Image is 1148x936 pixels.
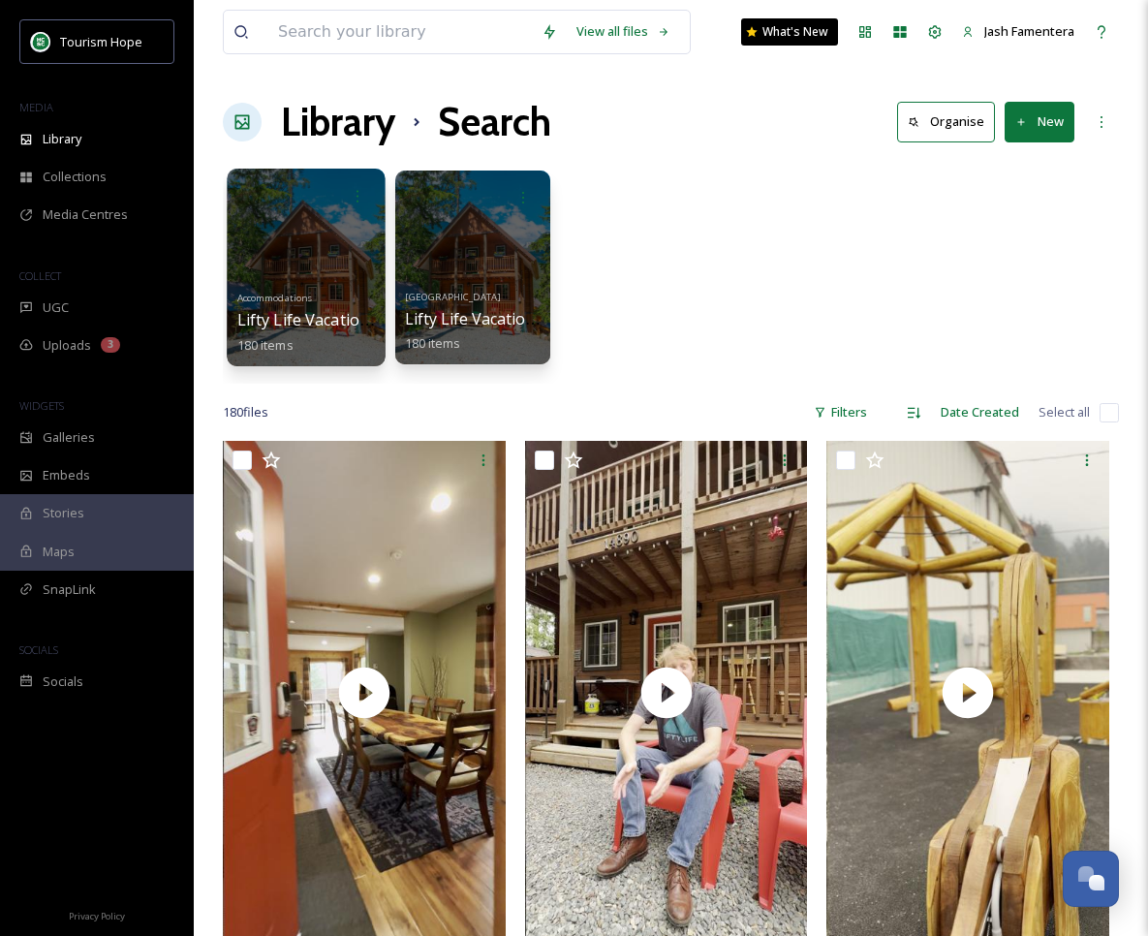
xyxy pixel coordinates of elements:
[1063,851,1119,907] button: Open Chat
[43,336,91,355] span: Uploads
[19,100,53,114] span: MEDIA
[43,428,95,447] span: Galleries
[43,580,96,599] span: SnapLink
[405,334,460,352] span: 180 items
[237,335,294,353] span: 180 items
[952,13,1084,50] a: Jash Famentera
[43,672,83,691] span: Socials
[237,309,429,330] span: Lifty Life Vacation Rentals
[43,543,75,561] span: Maps
[237,291,313,303] span: Accommodations
[567,13,680,50] a: View all files
[223,403,268,421] span: 180 file s
[405,308,762,329] span: Lifty Life Vacation Rentals - [GEOGRAPHIC_DATA]
[69,903,125,926] a: Privacy Policy
[931,393,1029,431] div: Date Created
[405,291,501,303] span: [GEOGRAPHIC_DATA]
[741,18,838,46] a: What's New
[268,11,532,53] input: Search your library
[43,205,128,224] span: Media Centres
[43,466,90,484] span: Embeds
[984,22,1074,40] span: Jash Famentera
[43,130,81,148] span: Library
[19,398,64,413] span: WIDGETS
[438,93,551,151] h1: Search
[237,286,429,353] a: AccommodationsLifty Life Vacation Rentals180 items
[43,298,69,317] span: UGC
[281,93,395,151] a: Library
[43,504,84,522] span: Stories
[31,32,50,51] img: logo.png
[1005,102,1074,141] button: New
[19,642,58,657] span: SOCIALS
[19,268,61,283] span: COLLECT
[101,337,120,353] div: 3
[1039,403,1090,421] span: Select all
[804,393,877,431] div: Filters
[43,168,107,186] span: Collections
[897,102,995,141] button: Organise
[405,286,762,352] a: [GEOGRAPHIC_DATA]Lifty Life Vacation Rentals - [GEOGRAPHIC_DATA]180 items
[60,33,142,50] span: Tourism Hope
[69,910,125,922] span: Privacy Policy
[897,102,1005,141] a: Organise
